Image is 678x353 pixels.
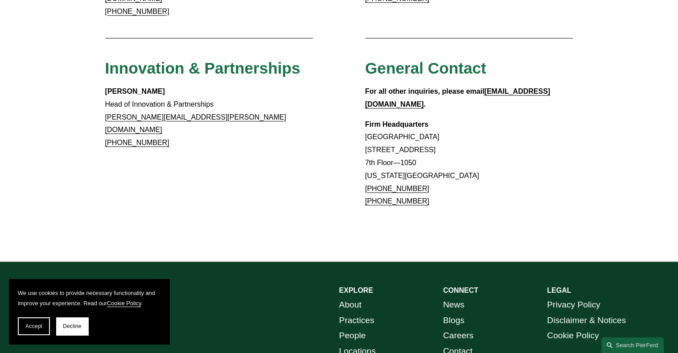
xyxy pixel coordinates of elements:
a: [PHONE_NUMBER] [365,185,429,192]
p: Head of Innovation & Partnerships [105,85,313,150]
a: People [339,328,366,344]
p: We use cookies to provide necessary functionality and improve your experience. Read our . [18,288,160,308]
strong: EXPLORE [339,287,373,294]
a: [EMAIL_ADDRESS][DOMAIN_NAME] [365,87,550,108]
a: Cookie Policy [107,300,141,307]
span: Accept [25,323,42,329]
strong: For all other inquiries, please email [365,87,485,95]
a: [PHONE_NUMBER] [105,8,169,15]
strong: [PERSON_NAME] [105,87,165,95]
a: News [443,297,464,313]
a: Practices [339,313,374,328]
button: Decline [56,317,88,335]
p: [GEOGRAPHIC_DATA] [STREET_ADDRESS] 7th Floor—1050 [US_STATE][GEOGRAPHIC_DATA] [365,118,573,208]
strong: . [423,100,425,108]
button: Accept [18,317,50,335]
a: Privacy Policy [547,297,600,313]
a: Blogs [443,313,464,328]
a: Search this site [601,337,664,353]
a: [PHONE_NUMBER] [365,197,429,205]
span: Innovation & Partnerships [105,59,300,77]
a: Cookie Policy [547,328,599,344]
strong: CONNECT [443,287,478,294]
a: [PERSON_NAME][EMAIL_ADDRESS][PERSON_NAME][DOMAIN_NAME] [105,113,286,134]
section: Cookie banner [9,279,169,344]
a: Careers [443,328,473,344]
span: General Contact [365,59,486,77]
a: About [339,297,362,313]
strong: LEGAL [547,287,571,294]
a: [PHONE_NUMBER] [105,139,169,146]
span: Decline [63,323,82,329]
strong: Firm Headquarters [365,120,428,128]
a: Disclaimer & Notices [547,313,626,328]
